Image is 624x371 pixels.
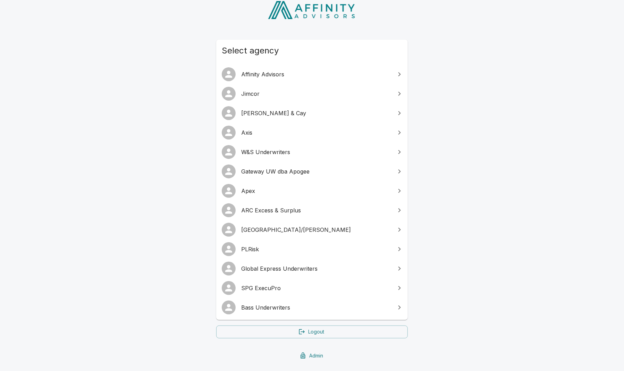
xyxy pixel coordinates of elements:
[216,278,408,298] a: SPG ExecuPro
[241,148,391,156] span: W&S Underwriters
[241,187,391,195] span: Apex
[241,90,391,98] span: Jimcor
[241,264,391,273] span: Global Express Underwriters
[241,109,391,117] span: [PERSON_NAME] & Cay
[216,259,408,278] a: Global Express Underwriters
[216,201,408,220] a: ARC Excess & Surplus
[216,142,408,162] a: W&S Underwriters
[222,45,402,56] span: Select agency
[241,303,391,312] span: Bass Underwriters
[216,239,408,259] a: PLRisk
[216,162,408,181] a: Gateway UW dba Apogee
[241,70,391,78] span: Affinity Advisors
[241,284,391,292] span: SPG ExecuPro
[216,298,408,317] a: Bass Underwriters
[241,245,391,253] span: PLRisk
[241,128,391,137] span: Axis
[216,123,408,142] a: Axis
[241,167,391,176] span: Gateway UW dba Apogee
[216,349,408,362] a: Admin
[241,226,391,234] span: [GEOGRAPHIC_DATA]/[PERSON_NAME]
[216,181,408,201] a: Apex
[216,65,408,84] a: Affinity Advisors
[241,206,391,214] span: ARC Excess & Surplus
[216,220,408,239] a: [GEOGRAPHIC_DATA]/[PERSON_NAME]
[216,84,408,103] a: Jimcor
[216,103,408,123] a: [PERSON_NAME] & Cay
[216,326,408,338] a: Logout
